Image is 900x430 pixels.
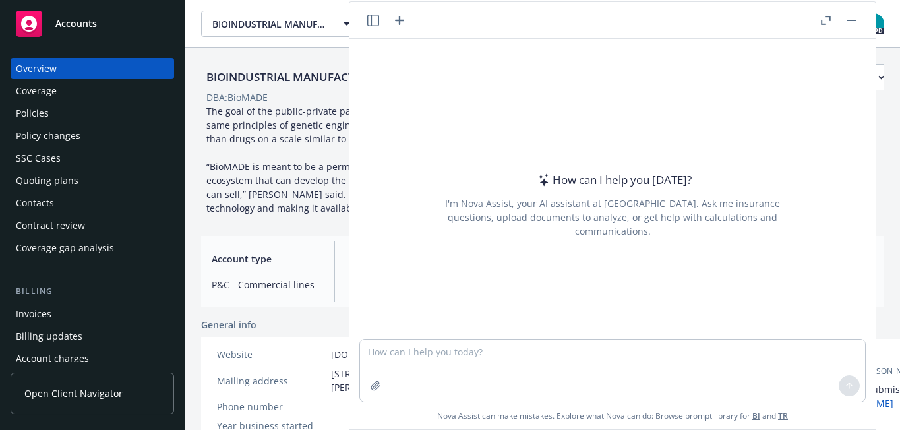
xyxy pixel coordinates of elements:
span: The goal of the public-private partnership, the Bioindustrial Manufacturing And Design Ecosystem ... [206,105,787,214]
span: [STREET_ADDRESS][PERSON_NAME] [331,367,478,394]
div: How can I help you [DATE]? [534,171,692,189]
a: Coverage [11,80,174,102]
a: [DOMAIN_NAME] [331,348,407,361]
div: Quoting plans [16,170,78,191]
a: TR [778,410,788,421]
div: Billing [11,285,174,298]
div: Invoices [16,303,51,324]
span: Account type [212,252,318,266]
div: Phone number [217,400,326,414]
div: DBA: BioMADE [206,90,268,104]
div: BIOINDUSTRIAL MANUFACTURING AND DESIGN ECOSYSTEM [201,69,530,86]
div: Billing updates [16,326,82,347]
a: Contract review [11,215,174,236]
div: I'm Nova Assist, your AI assistant at [GEOGRAPHIC_DATA]. Ask me insurance questions, upload docum... [427,197,798,238]
span: Accounts [55,18,97,29]
button: BIOINDUSTRIAL MANUFACTURING AND DESIGN ECOSYSTEM [201,11,366,37]
div: Coverage gap analysis [16,237,114,259]
div: Contacts [16,193,54,214]
a: Policy changes [11,125,174,146]
a: Account charges [11,348,174,369]
a: Coverage gap analysis [11,237,174,259]
a: SSC Cases [11,148,174,169]
span: BIOINDUSTRIAL MANUFACTURING AND DESIGN ECOSYSTEM [212,17,326,31]
div: SSC Cases [16,148,61,169]
div: Policy changes [16,125,80,146]
div: Overview [16,58,57,79]
a: Quoting plans [11,170,174,191]
span: General info [201,318,256,332]
div: Mailing address [217,374,326,388]
div: Website [217,348,326,361]
div: Contract review [16,215,85,236]
a: BI [752,410,760,421]
span: P&C - Commercial lines [212,278,318,292]
a: Policies [11,103,174,124]
a: Accounts [11,5,174,42]
a: Billing updates [11,326,174,347]
a: Invoices [11,303,174,324]
a: Contacts [11,193,174,214]
div: Account charges [16,348,89,369]
div: Coverage [16,80,57,102]
span: Open Client Navigator [24,386,123,400]
div: Policies [16,103,49,124]
a: Overview [11,58,174,79]
span: - [331,400,334,414]
span: Nova Assist can make mistakes. Explore what Nova can do: Browse prompt library for and [355,402,870,429]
